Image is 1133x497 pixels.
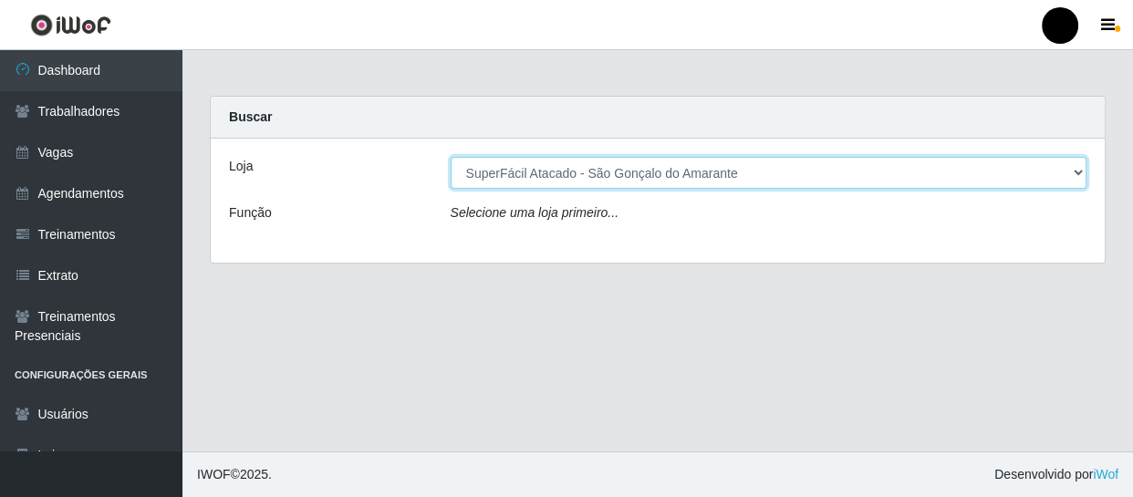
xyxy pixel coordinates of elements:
[229,109,272,124] strong: Buscar
[197,467,231,481] span: IWOF
[1093,467,1118,481] a: iWof
[451,205,618,220] i: Selecione uma loja primeiro...
[30,14,111,36] img: CoreUI Logo
[229,203,272,223] label: Função
[197,465,272,484] span: © 2025 .
[229,157,253,176] label: Loja
[994,465,1118,484] span: Desenvolvido por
